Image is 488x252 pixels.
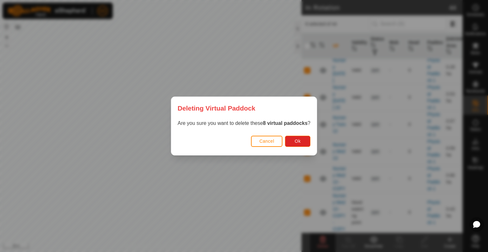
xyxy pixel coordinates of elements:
[285,136,310,147] button: Ok
[178,103,255,113] span: Deleting Virtual Paddock
[295,139,301,144] span: Ok
[259,139,274,144] span: Cancel
[178,120,310,126] span: Are you sure you want to delete these ?
[251,136,282,147] button: Cancel
[263,120,308,126] strong: 8 virtual paddocks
